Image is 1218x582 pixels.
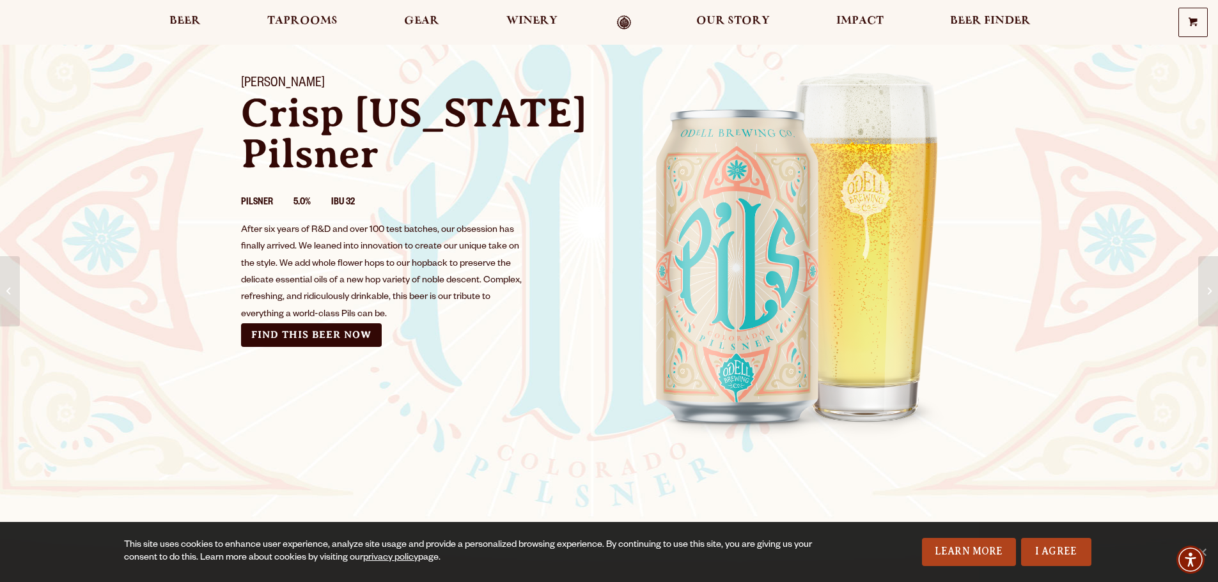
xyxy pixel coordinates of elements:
a: Taprooms [259,15,346,30]
li: 5.0% [293,195,331,211]
span: Impact [836,16,884,26]
a: Gear [396,15,448,30]
a: Odell Home [600,15,648,30]
span: Beer [169,16,201,26]
a: Our Story [688,15,778,30]
span: Our Story [696,16,770,26]
a: Beer Finder [942,15,1039,30]
li: Pilsner [241,195,293,211]
span: Taprooms [267,16,338,26]
span: Winery [506,16,558,26]
a: Find this Beer Now [241,323,382,347]
a: privacy policy [363,553,418,563]
a: Beer [161,15,209,30]
p: Crisp [US_STATE] Pilsner [241,93,594,174]
span: Beer Finder [950,16,1031,26]
a: Impact [828,15,892,30]
div: This site uses cookies to enhance user experience, analyze site usage and provide a personalized ... [124,539,816,565]
a: I Agree [1021,538,1091,566]
div: Accessibility Menu [1176,546,1205,574]
li: IBU 32 [331,195,375,211]
div: After six years of R&D and over 100 test batches, our obsession has finally arrived. We leaned in... [241,222,524,323]
a: Winery [498,15,566,30]
h1: [PERSON_NAME] [241,76,594,93]
a: Learn More [922,538,1016,566]
span: Gear [404,16,439,26]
